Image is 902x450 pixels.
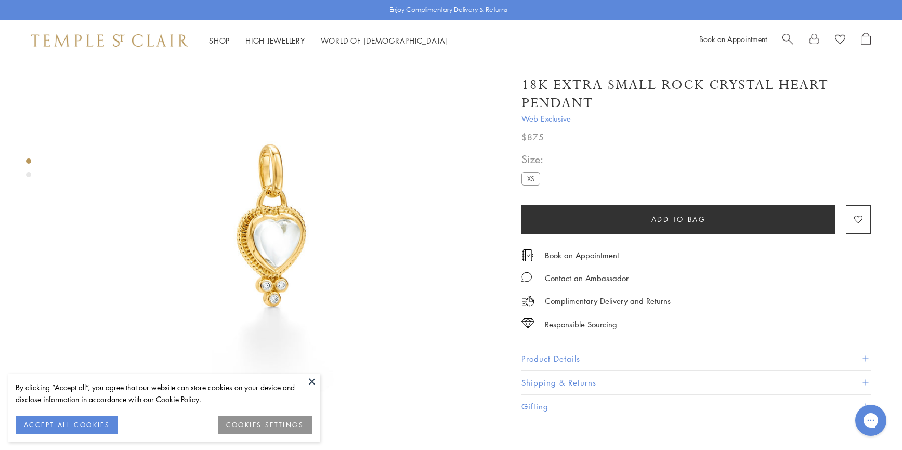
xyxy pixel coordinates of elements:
nav: Main navigation [209,34,448,47]
a: Book an Appointment [545,249,619,261]
button: Add to bag [521,205,835,234]
div: By clicking “Accept all”, you agree that our website can store cookies on your device and disclos... [16,381,312,405]
span: Web Exclusive [521,112,871,125]
label: XS [521,172,540,185]
a: World of [DEMOGRAPHIC_DATA]World of [DEMOGRAPHIC_DATA] [321,35,448,46]
a: High JewelleryHigh Jewellery [245,35,305,46]
h1: 18K Extra Small Rock Crystal Heart Pendant [521,76,871,112]
span: Add to bag [651,214,706,225]
img: icon_appointment.svg [521,249,534,261]
a: Search [782,33,793,48]
button: Gifting [521,395,871,418]
button: COOKIES SETTINGS [218,416,312,434]
a: Open Shopping Bag [861,33,871,48]
img: icon_delivery.svg [521,295,534,308]
a: View Wishlist [835,33,845,48]
img: MessageIcon-01_2.svg [521,272,532,282]
a: Book an Appointment [699,34,767,44]
p: Enjoy Complimentary Delivery & Returns [389,5,507,15]
button: Shipping & Returns [521,371,871,394]
button: ACCEPT ALL COOKIES [16,416,118,434]
img: icon_sourcing.svg [521,318,534,328]
img: Temple St. Clair [31,34,188,47]
iframe: Gorgias live chat messenger [850,401,892,440]
div: Contact an Ambassador [545,272,629,285]
button: Product Details [521,347,871,370]
p: Complimentary Delivery and Returns [545,295,671,308]
div: Product gallery navigation [26,156,31,186]
span: $875 [521,130,544,144]
div: Responsible Sourcing [545,318,617,331]
span: Size: [521,151,544,168]
a: ShopShop [209,35,230,46]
